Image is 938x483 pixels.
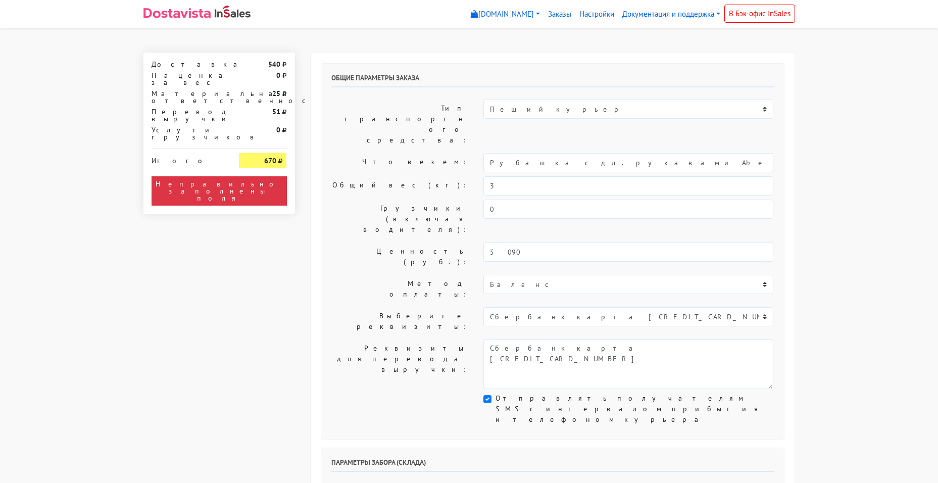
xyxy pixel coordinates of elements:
a: Заказы [544,5,575,24]
strong: 540 [268,60,280,69]
strong: 0 [276,71,280,80]
label: Что везем: [324,153,476,172]
img: Dostavista - срочная курьерская служба доставки [143,8,211,18]
img: InSales [215,6,251,18]
a: [DOMAIN_NAME] [467,5,544,24]
label: Ценность (руб.): [324,243,476,271]
strong: 0 [276,125,280,134]
label: Метод оплаты: [324,275,476,303]
label: Реквизиты для перевода выручки: [324,340,476,389]
a: В Бэк-офис InSales [724,5,795,23]
a: Настройки [575,5,618,24]
div: Итого [152,153,224,164]
label: Отправлять получателям SMS с интервалом прибытия и телефоном курьера [496,393,773,425]
div: Неправильно заполнены поля [152,176,287,206]
strong: 51 [272,107,280,116]
strong: 25 [272,89,280,98]
div: Услуги грузчиков [144,126,232,140]
h6: Параметры забора (склада) [331,458,774,472]
label: Выберите реквизиты: [324,307,476,335]
div: Перевод выручки [144,108,232,122]
div: Материальная ответственность [144,90,232,104]
label: Тип транспортного средства: [324,100,476,149]
label: Общий вес (кг): [324,176,476,196]
div: Наценка за вес [144,72,232,86]
h6: Общие параметры заказа [331,74,774,87]
label: Грузчики (включая водителя): [324,200,476,238]
strong: 670 [264,156,276,165]
div: Доставка [144,61,232,68]
a: Документация и поддержка [618,5,724,24]
textarea: Сбербанк карта [CREDIT_CARD_NUMBER] [483,340,773,389]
